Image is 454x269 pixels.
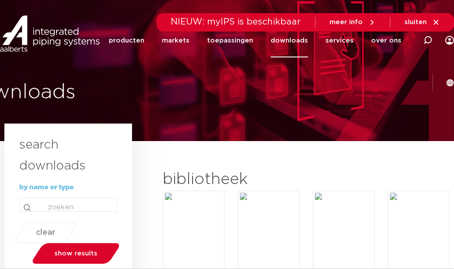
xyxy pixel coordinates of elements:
[30,243,122,264] a: show results
[171,18,301,26] span: NIEUW: myIPS is beschikbaar
[404,18,440,26] a: sluiten
[445,31,454,50] div: my IPS
[325,24,354,57] a: services
[371,24,401,57] a: over ons
[404,19,427,25] span: sluiten
[109,24,401,57] nav: Menu
[207,24,253,57] a: toepassingen
[271,24,308,57] a: downloads
[19,135,117,177] h3: search downloads
[19,184,117,191] p: by name or type
[54,250,97,257] span: show results
[329,19,363,25] span: meer info
[162,24,189,57] a: markets
[329,18,376,26] a: meer info
[109,24,144,57] a: producten
[163,169,297,190] h2: bibliotheek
